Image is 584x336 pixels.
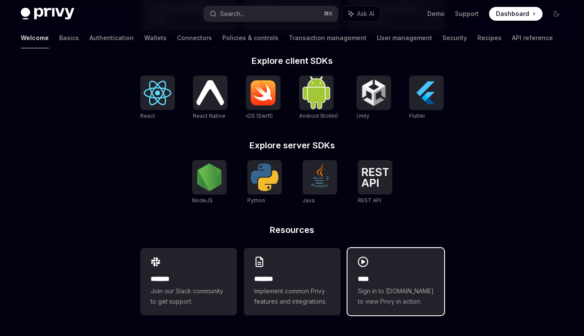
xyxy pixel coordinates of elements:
button: Search...⌘K [204,6,338,22]
span: Sign in to [DOMAIN_NAME] to view Privy in action. [358,286,434,307]
a: **** **Join our Slack community to get support. [140,248,237,315]
img: Python [251,163,278,191]
span: Android (Kotlin) [299,113,338,119]
img: iOS (Swift) [249,80,277,106]
a: REST APIREST API [358,160,392,205]
a: User management [377,28,432,48]
h2: Explore client SDKs [140,57,444,65]
button: Toggle dark mode [549,7,563,21]
a: iOS (Swift)iOS (Swift) [246,75,281,120]
span: React [140,113,155,119]
a: Demo [427,9,445,18]
img: Unity [360,79,388,107]
a: Android (Kotlin)Android (Kotlin) [299,75,338,120]
img: dark logo [21,8,74,20]
img: React Native [196,80,224,105]
a: Recipes [477,28,502,48]
img: Flutter [413,79,440,107]
a: ****Sign in to [DOMAIN_NAME] to view Privy in action. [347,248,444,315]
span: Unity [357,113,369,119]
a: Policies & controls [222,28,278,48]
a: Welcome [21,28,49,48]
span: Flutter [409,113,425,119]
a: Basics [59,28,79,48]
a: ReactReact [140,75,175,120]
span: Implement common Privy features and integrations. [254,286,330,307]
a: PythonPython [247,160,282,205]
span: iOS (Swift) [246,113,273,119]
a: Transaction management [289,28,366,48]
a: Support [455,9,479,18]
img: Android (Kotlin) [303,76,330,109]
img: REST API [361,168,389,187]
a: Dashboard [489,7,543,21]
button: Ask AI [342,6,380,22]
a: Wallets [144,28,167,48]
div: Search... [220,9,244,19]
span: React Native [193,113,225,119]
img: NodeJS [196,163,223,191]
span: Ask AI [357,9,374,18]
img: Java [306,163,334,191]
a: React NativeReact Native [193,75,227,120]
span: Join our Slack community to get support. [151,286,227,307]
a: Connectors [177,28,212,48]
span: Dashboard [496,9,529,18]
a: Security [442,28,467,48]
span: REST API [358,197,381,204]
span: ⌘ K [324,10,333,17]
a: NodeJSNodeJS [192,160,227,205]
a: JavaJava [303,160,337,205]
span: NodeJS [192,197,213,204]
a: FlutterFlutter [409,75,444,120]
img: React [144,81,171,105]
span: Java [303,197,315,204]
a: Authentication [89,28,134,48]
a: API reference [512,28,553,48]
a: UnityUnity [357,75,391,120]
span: Python [247,197,265,204]
h2: Explore server SDKs [140,141,444,150]
h2: Resources [140,226,444,234]
a: **** **Implement common Privy features and integrations. [244,248,341,315]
